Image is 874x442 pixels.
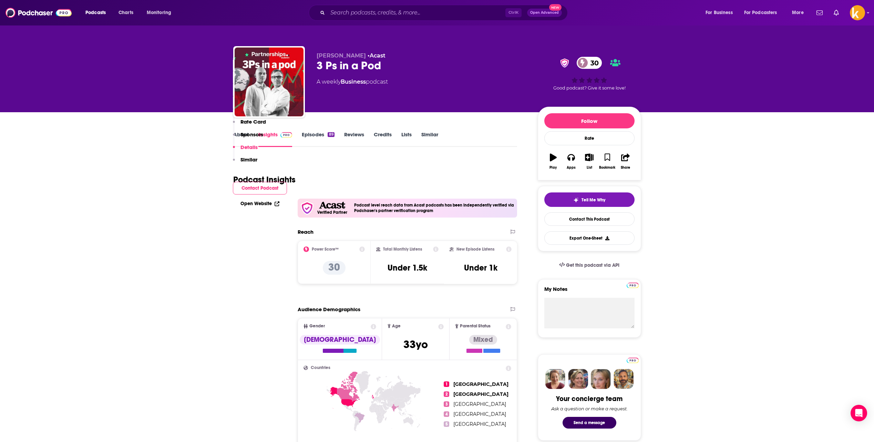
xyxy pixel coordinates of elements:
img: verfied icon [300,201,314,215]
div: Share [621,166,630,170]
span: 4 [444,411,449,417]
div: A weekly podcast [317,78,388,86]
a: Pro website [627,357,639,363]
a: Pro website [627,282,639,288]
button: Show profile menu [850,5,865,20]
img: verified Badge [558,59,571,67]
span: Podcasts [85,8,106,18]
h2: Audience Demographics [298,306,360,313]
span: Open Advanced [530,11,559,14]
div: verified Badge30Good podcast? Give it some love! [538,52,641,95]
div: [DEMOGRAPHIC_DATA] [300,335,380,345]
a: Show notifications dropdown [814,7,825,19]
button: open menu [81,7,115,18]
img: Sydney Profile [545,369,565,389]
button: open menu [142,7,180,18]
span: [GEOGRAPHIC_DATA] [453,411,506,417]
button: Share [616,149,634,174]
span: 3 [444,401,449,407]
span: Parental Status [460,324,491,328]
h2: Reach [298,229,313,235]
button: tell me why sparkleTell Me Why [544,192,635,207]
span: Age [392,324,401,328]
span: • [368,52,385,59]
span: Good podcast? Give it some love! [553,85,626,91]
button: Similar [233,156,257,169]
button: Open AdvancedNew [527,9,562,17]
span: 2 [444,391,449,397]
div: Your concierge team [556,394,623,403]
button: open menu [740,7,787,18]
a: Get this podcast via API [554,257,625,274]
a: Similar [421,131,438,147]
a: Reviews [344,131,364,147]
h2: Power Score™ [312,247,339,252]
h5: Verified Partner [317,210,347,214]
p: 30 [323,261,346,275]
button: open menu [787,7,812,18]
a: Contact This Podcast [544,212,635,226]
img: Podchaser Pro [627,283,639,288]
span: Monitoring [147,8,171,18]
div: List [587,166,592,170]
div: Bookmark [599,166,615,170]
div: Search podcasts, credits, & more... [315,5,574,21]
h3: Under 1.5k [388,263,427,273]
a: Lists [401,131,412,147]
a: Episodes89 [302,131,334,147]
span: For Business [706,8,733,18]
div: Apps [567,166,576,170]
span: More [792,8,804,18]
button: Contact Podcast [233,182,287,194]
span: [GEOGRAPHIC_DATA] [453,401,506,407]
span: 5 [444,421,449,427]
div: Mixed [469,335,497,345]
button: List [580,149,598,174]
img: User Profile [850,5,865,20]
span: 33 yo [403,338,428,351]
span: New [549,4,562,11]
a: 30 [577,57,602,69]
button: Apps [562,149,580,174]
img: 3 Ps in a Pod [235,48,304,116]
button: Details [233,144,258,157]
img: Barbara Profile [568,369,588,389]
button: Sponsors [233,131,263,144]
h4: Podcast level reach data from Acast podcasts has been independently verified via Podchaser's part... [354,203,515,213]
span: For Podcasters [744,8,777,18]
button: Send a message [563,417,616,429]
h2: Total Monthly Listens [383,247,422,252]
img: Jules Profile [591,369,611,389]
a: Show notifications dropdown [831,7,842,19]
button: Play [544,149,562,174]
span: [GEOGRAPHIC_DATA] [453,421,506,427]
img: Acast [319,202,345,209]
span: Charts [119,8,133,18]
button: Bookmark [598,149,616,174]
span: Gender [309,324,325,328]
div: Rate [544,131,635,145]
div: Play [549,166,557,170]
img: Podchaser - Follow, Share and Rate Podcasts [6,6,72,19]
span: [GEOGRAPHIC_DATA] [453,391,508,397]
div: Ask a question or make a request. [551,406,628,411]
label: My Notes [544,286,635,298]
button: open menu [701,7,741,18]
span: Tell Me Why [582,197,605,203]
img: Podchaser Pro [627,358,639,363]
a: Open Website [240,201,279,207]
span: Get this podcast via API [566,262,619,268]
div: 89 [328,132,334,137]
button: Export One-Sheet [544,231,635,245]
div: Open Intercom Messenger [851,405,867,421]
img: tell me why sparkle [573,197,579,203]
span: Countries [311,366,330,370]
a: Charts [114,7,137,18]
h2: New Episode Listens [456,247,494,252]
input: Search podcasts, credits, & more... [328,7,505,18]
span: Ctrl K [505,8,522,17]
span: 1 [444,381,449,387]
a: Credits [374,131,392,147]
p: Details [240,144,258,150]
span: [GEOGRAPHIC_DATA] [453,381,508,387]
